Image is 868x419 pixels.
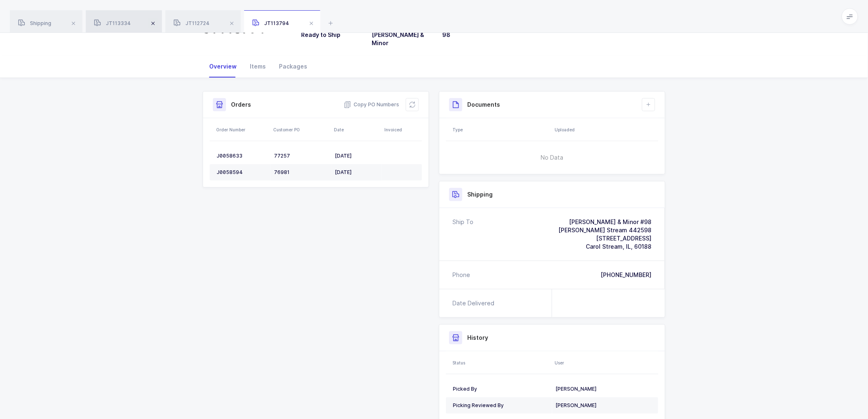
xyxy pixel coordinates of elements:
[384,126,420,133] div: Invoiced
[558,218,651,226] div: [PERSON_NAME] & Minor #98
[335,153,379,159] div: [DATE]
[301,31,362,39] h3: Ready to Ship
[452,271,470,279] div: Phone
[499,145,605,170] span: No Data
[467,101,500,109] h3: Documents
[272,55,314,78] div: Packages
[94,20,131,26] span: JT113334
[586,243,651,250] span: Carol Stream, IL, 60188
[555,359,656,366] div: User
[216,126,268,133] div: Order Number
[443,31,503,39] h3: 98
[558,234,651,243] div: [STREET_ADDRESS]
[344,101,399,109] button: Copy PO Numbers
[453,386,549,392] div: Picked By
[335,169,379,176] div: [DATE]
[452,126,550,133] div: Type
[555,126,656,133] div: Uploaded
[273,126,329,133] div: Customer PO
[174,20,210,26] span: JT112724
[467,190,493,199] h3: Shipping
[467,334,488,342] h3: History
[243,55,272,78] div: Items
[18,20,51,26] span: Shipping
[453,402,549,409] div: Picking Reviewed By
[334,126,379,133] div: Date
[274,153,328,159] div: 77257
[452,299,498,307] div: Date Delivered
[252,20,289,26] span: JT113794
[452,359,550,366] div: Status
[217,153,267,159] div: J0058633
[231,101,251,109] h3: Orders
[555,386,651,392] div: [PERSON_NAME]
[555,402,651,409] div: [PERSON_NAME]
[203,55,243,78] div: Overview
[372,31,432,47] h3: [PERSON_NAME] & Minor
[558,226,651,234] div: [PERSON_NAME] Stream 442598
[274,169,328,176] div: 76981
[452,218,473,251] div: Ship To
[217,169,267,176] div: J0058594
[601,271,651,279] div: [PHONE_NUMBER]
